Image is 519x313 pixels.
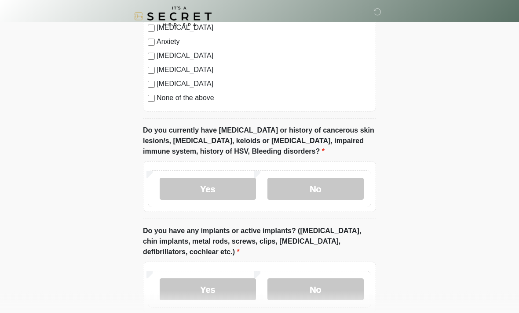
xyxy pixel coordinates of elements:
[148,95,155,102] input: None of the above
[148,67,155,74] input: [MEDICAL_DATA]
[134,7,212,26] img: It's A Secret Med Spa Logo
[157,79,371,90] label: [MEDICAL_DATA]
[157,37,371,47] label: Anxiety
[267,279,364,301] label: No
[160,178,256,200] label: Yes
[143,126,376,157] label: Do you currently have [MEDICAL_DATA] or history of cancerous skin lesion/s, [MEDICAL_DATA], keloi...
[157,93,371,104] label: None of the above
[148,53,155,60] input: [MEDICAL_DATA]
[157,51,371,61] label: [MEDICAL_DATA]
[160,279,256,301] label: Yes
[143,226,376,258] label: Do you have any implants or active implants? ([MEDICAL_DATA], chin implants, metal rods, screws, ...
[148,81,155,88] input: [MEDICAL_DATA]
[157,65,371,76] label: [MEDICAL_DATA]
[267,178,364,200] label: No
[148,39,155,46] input: Anxiety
